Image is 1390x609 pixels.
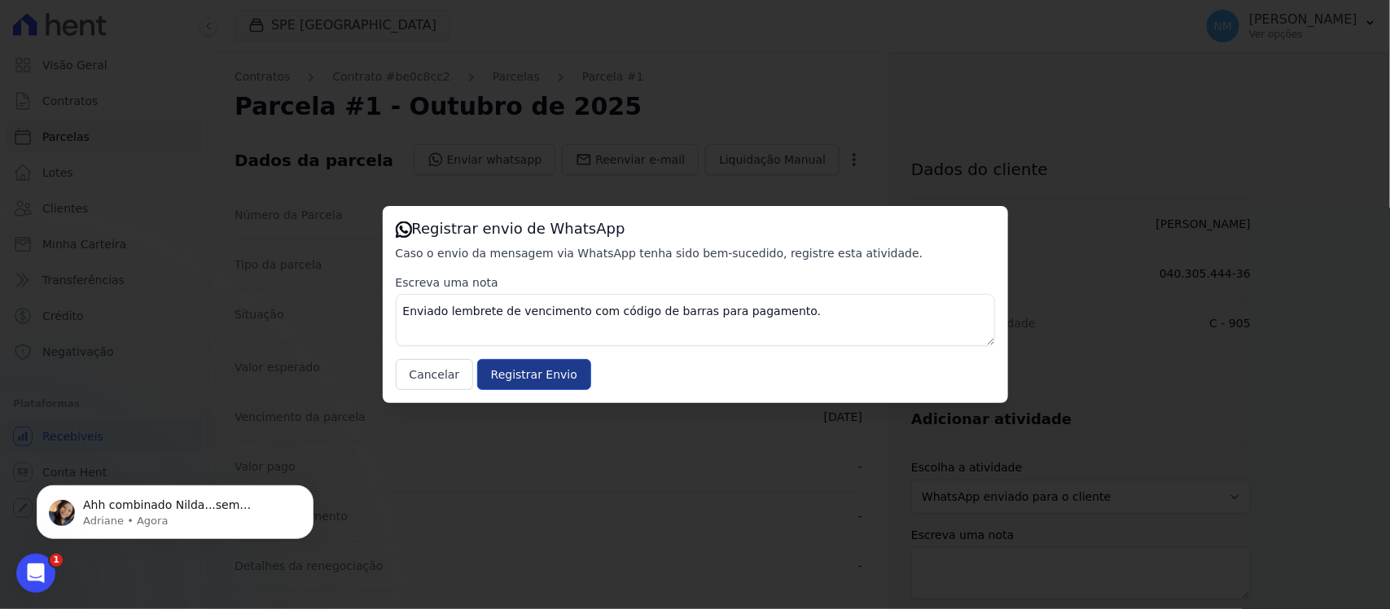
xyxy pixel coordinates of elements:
span: 1 [50,554,63,567]
p: Caso o envio da mensagem via WhatsApp tenha sido bem-sucedido, registre esta atividade. [396,245,995,261]
input: Registrar Envio [477,359,591,390]
iframe: Intercom live chat [16,554,55,593]
label: Escreva uma nota [396,274,995,291]
button: Cancelar [396,359,474,390]
textarea: Enviado lembrete de vencimento com código de barras para pagamento. [396,294,995,346]
iframe: Intercom notifications mensagem [12,451,338,565]
h3: Registrar envio de WhatsApp [396,219,995,239]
